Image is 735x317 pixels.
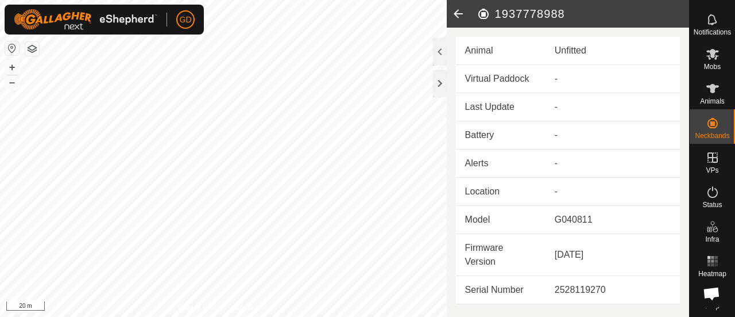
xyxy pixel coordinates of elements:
[5,75,19,89] button: –
[456,37,546,65] td: Animal
[698,270,726,277] span: Heatmap
[5,41,19,55] button: Reset Map
[14,9,157,30] img: Gallagher Logo
[555,213,671,227] div: G040811
[704,63,721,70] span: Mobs
[456,206,546,234] td: Model
[456,276,546,304] td: Serial Number
[178,302,221,312] a: Privacy Policy
[700,98,725,105] span: Animals
[456,65,546,93] td: Virtual Paddock
[696,278,727,309] div: Open chat
[456,93,546,121] td: Last Update
[705,236,719,243] span: Infra
[555,248,671,262] div: [DATE]
[234,302,268,312] a: Contact Us
[25,42,39,56] button: Map Layers
[555,100,671,114] div: -
[456,121,546,150] td: Battery
[456,234,546,276] td: Firmware Version
[690,282,735,314] a: Help
[180,14,192,26] span: GD
[546,150,680,178] td: -
[555,74,558,83] app-display-virtual-paddock-transition: -
[695,132,729,139] span: Neckbands
[706,167,718,174] span: VPs
[555,128,671,142] div: -
[555,283,671,297] div: 2528119270
[555,185,671,198] div: -
[477,7,689,21] h2: 1937778988
[5,60,19,74] button: +
[705,303,719,310] span: Help
[456,150,546,178] td: Alerts
[555,44,671,58] div: Unfitted
[456,178,546,206] td: Location
[694,29,731,36] span: Notifications
[702,201,722,208] span: Status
